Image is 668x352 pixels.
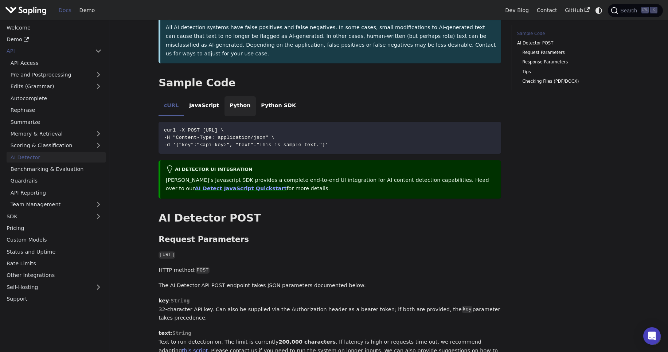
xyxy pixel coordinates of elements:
strong: text [159,330,171,336]
a: Pricing [3,223,106,234]
a: Response Parameters [522,59,613,66]
a: Support [3,294,106,304]
a: Rate Limits [3,258,106,269]
a: Demo [75,5,99,16]
h3: Request Parameters [159,235,501,245]
button: Switch between dark and light mode (currently system mode) [594,5,604,16]
a: GitHub [561,5,593,16]
li: cURL [159,96,184,117]
p: [PERSON_NAME]'s Javascript SDK provides a complete end-to-end UI integration for AI content detec... [166,176,496,193]
button: Search (Ctrl+K) [608,4,663,17]
a: Sapling.ai [5,5,49,16]
span: curl -X POST [URL] \ [164,128,224,133]
a: Request Parameters [522,49,613,56]
a: Dev Blog [501,5,532,16]
a: Self-Hosting [3,282,106,292]
span: -d '{"key":"<api-key>", "text":"This is sample text."}' [164,142,328,148]
a: AI Detect JavaScript Quickstart [195,185,286,191]
h2: AI Detector POST [159,212,501,225]
span: String [172,330,191,336]
a: SDK [3,211,91,222]
a: Team Management [7,199,106,210]
p: The AI Detector API POST endpoint takes JSON parameters documented below: [159,281,501,290]
span: -H "Content-Type: application/json" \ [164,135,274,140]
a: Other Integrations [3,270,106,281]
a: Memory & Retrieval [7,129,106,139]
a: AI Detector [7,152,106,163]
div: Open Intercom Messenger [643,327,661,345]
p: All AI detection systems have false positives and false negatives. In some cases, small modificat... [166,23,496,58]
a: Guardrails [7,176,106,186]
img: Sapling.ai [5,5,47,16]
span: String [171,298,190,304]
a: Demo [3,34,106,45]
a: AI Detector POST [517,40,616,47]
a: Pre and Postprocessing [7,70,106,80]
code: key [462,306,472,313]
span: Search [618,8,641,13]
li: Python [224,96,256,117]
a: Benchmarking & Evaluation [7,164,106,175]
p: : 32-character API key. Can also be supplied via the Authorization header as a bearer token; if b... [159,297,501,322]
button: Collapse sidebar category 'API' [91,46,106,56]
a: Status and Uptime [3,246,106,257]
a: API Reporting [7,187,106,198]
h2: Sample Code [159,77,501,90]
a: Custom Models [3,235,106,245]
a: Summarize [7,117,106,127]
a: API [3,46,91,56]
kbd: K [650,7,657,13]
li: Python SDK [256,96,301,117]
code: POST [196,267,210,274]
a: Autocomplete [7,93,106,103]
a: Checking Files (PDF/DOCX) [522,78,613,85]
li: JavaScript [184,96,224,117]
a: Scoring & Classification [7,140,106,151]
a: Edits (Grammar) [7,81,106,92]
strong: key [159,298,169,304]
a: Contact [533,5,561,16]
a: Sample Code [517,30,616,37]
div: AI Detector UI integration [166,165,496,174]
a: Welcome [3,22,106,33]
a: API Access [7,58,106,68]
a: Docs [55,5,75,16]
a: Tips [522,69,613,75]
a: Rephrase [7,105,106,116]
code: [URL] [159,251,175,259]
strong: 200,000 characters [278,339,336,345]
p: HTTP method: [159,266,501,275]
button: Expand sidebar category 'SDK' [91,211,106,222]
